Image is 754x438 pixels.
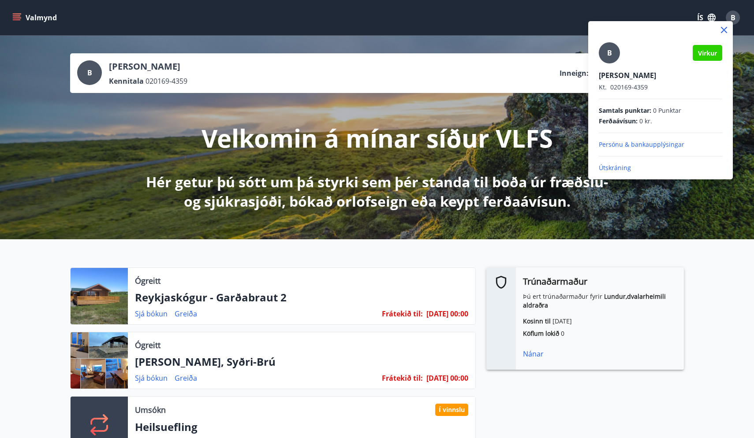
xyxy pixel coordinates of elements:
span: 0 Punktar [653,106,681,115]
span: Kt. [599,83,607,91]
span: B [607,48,612,58]
span: Virkur [698,49,717,57]
span: Samtals punktar : [599,106,651,115]
span: Ferðaávísun : [599,117,638,126]
p: Útskráning [599,163,722,172]
p: 020169-4359 [599,83,722,92]
span: 0 kr. [639,117,652,126]
p: [PERSON_NAME] [599,71,722,80]
p: Persónu & bankaupplýsingar [599,140,722,149]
